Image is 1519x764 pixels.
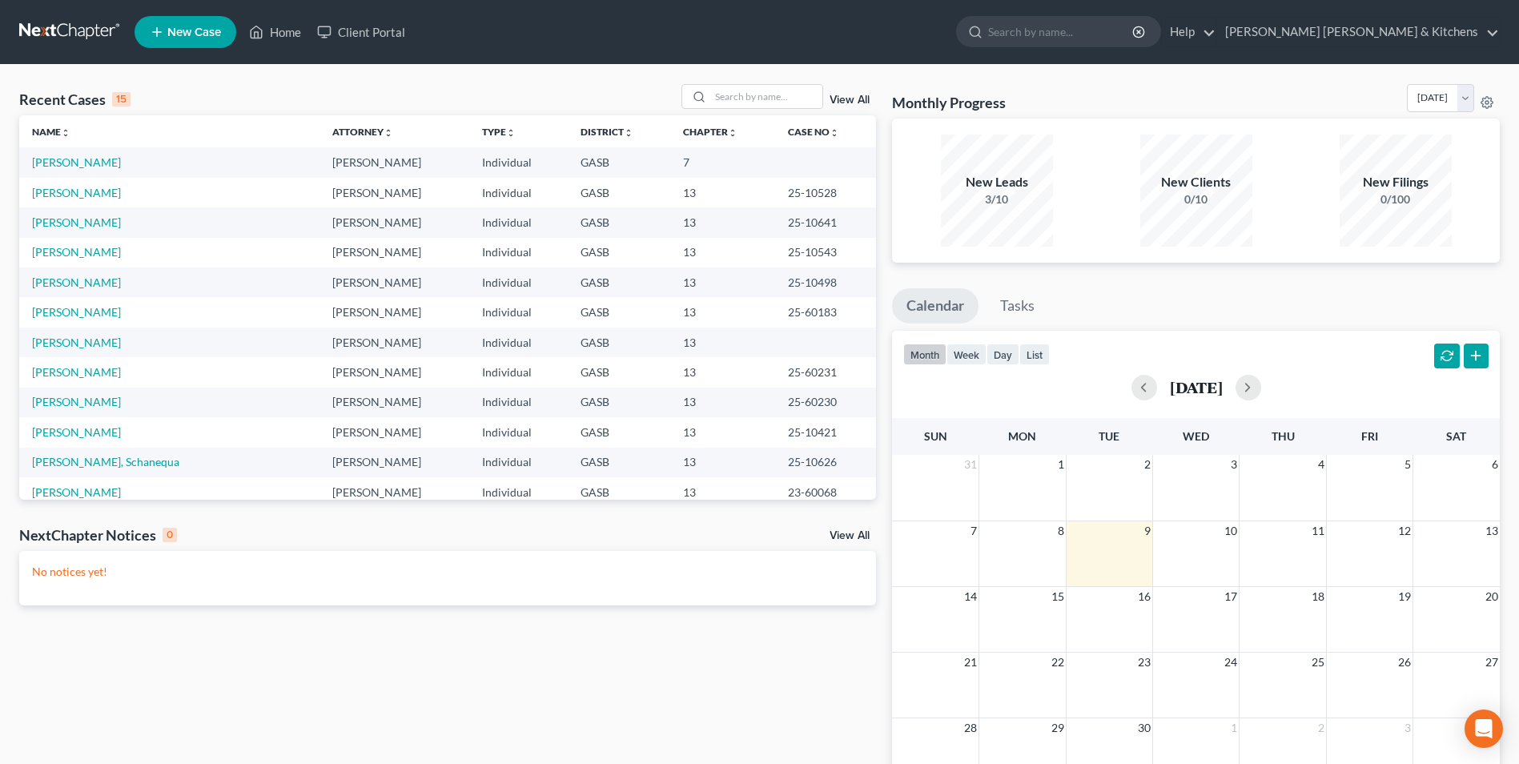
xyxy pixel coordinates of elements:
[1316,718,1326,738] span: 2
[670,448,775,477] td: 13
[962,653,979,672] span: 21
[319,477,469,507] td: [PERSON_NAME]
[568,297,670,327] td: GASB
[670,207,775,237] td: 13
[1162,18,1216,46] a: Help
[941,173,1053,191] div: New Leads
[1140,191,1252,207] div: 0/10
[1136,653,1152,672] span: 23
[568,417,670,447] td: GASB
[568,207,670,237] td: GASB
[969,521,979,541] span: 7
[167,26,221,38] span: New Case
[775,267,876,297] td: 25-10498
[61,128,70,138] i: unfold_more
[670,147,775,177] td: 7
[568,388,670,417] td: GASB
[1361,429,1378,443] span: Fri
[568,357,670,387] td: GASB
[1484,653,1500,672] span: 27
[384,128,393,138] i: unfold_more
[309,18,413,46] a: Client Portal
[670,267,775,297] td: 13
[469,238,568,267] td: Individual
[319,388,469,417] td: [PERSON_NAME]
[1340,173,1452,191] div: New Filings
[987,344,1019,365] button: day
[32,455,179,468] a: [PERSON_NAME], Schanequa
[32,275,121,289] a: [PERSON_NAME]
[1056,455,1066,474] span: 1
[1136,587,1152,606] span: 16
[469,178,568,207] td: Individual
[1099,429,1119,443] span: Tue
[32,336,121,349] a: [PERSON_NAME]
[924,429,947,443] span: Sun
[32,485,121,499] a: [PERSON_NAME]
[775,417,876,447] td: 25-10421
[670,388,775,417] td: 13
[1050,587,1066,606] span: 15
[1019,344,1050,365] button: list
[568,147,670,177] td: GASB
[469,207,568,237] td: Individual
[775,388,876,417] td: 25-60230
[319,357,469,387] td: [PERSON_NAME]
[830,530,870,541] a: View All
[319,207,469,237] td: [PERSON_NAME]
[319,147,469,177] td: [PERSON_NAME]
[469,448,568,477] td: Individual
[319,448,469,477] td: [PERSON_NAME]
[1310,653,1326,672] span: 25
[1143,521,1152,541] span: 9
[788,126,839,138] a: Case Nounfold_more
[1050,718,1066,738] span: 29
[469,417,568,447] td: Individual
[1056,521,1066,541] span: 8
[568,328,670,357] td: GASB
[988,17,1135,46] input: Search by name...
[962,718,979,738] span: 28
[19,90,131,109] div: Recent Cases
[1396,521,1413,541] span: 12
[1310,521,1326,541] span: 11
[469,267,568,297] td: Individual
[1170,379,1223,396] h2: [DATE]
[1310,587,1326,606] span: 18
[710,85,822,108] input: Search by name...
[469,477,568,507] td: Individual
[1229,455,1239,474] span: 3
[830,128,839,138] i: unfold_more
[568,238,670,267] td: GASB
[670,357,775,387] td: 13
[775,448,876,477] td: 25-10626
[962,455,979,474] span: 31
[32,245,121,259] a: [PERSON_NAME]
[32,186,121,199] a: [PERSON_NAME]
[775,357,876,387] td: 25-60231
[469,388,568,417] td: Individual
[319,328,469,357] td: [PERSON_NAME]
[319,417,469,447] td: [PERSON_NAME]
[775,238,876,267] td: 25-10543
[482,126,516,138] a: Typeunfold_more
[1223,587,1239,606] span: 17
[469,357,568,387] td: Individual
[775,297,876,327] td: 25-60183
[1484,587,1500,606] span: 20
[830,94,870,106] a: View All
[946,344,987,365] button: week
[670,417,775,447] td: 13
[1143,455,1152,474] span: 2
[32,395,121,408] a: [PERSON_NAME]
[32,215,121,229] a: [PERSON_NAME]
[1008,429,1036,443] span: Mon
[624,128,633,138] i: unfold_more
[32,155,121,169] a: [PERSON_NAME]
[319,238,469,267] td: [PERSON_NAME]
[1316,455,1326,474] span: 4
[1217,18,1499,46] a: [PERSON_NAME] [PERSON_NAME] & Kitchens
[1140,173,1252,191] div: New Clients
[1223,653,1239,672] span: 24
[941,191,1053,207] div: 3/10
